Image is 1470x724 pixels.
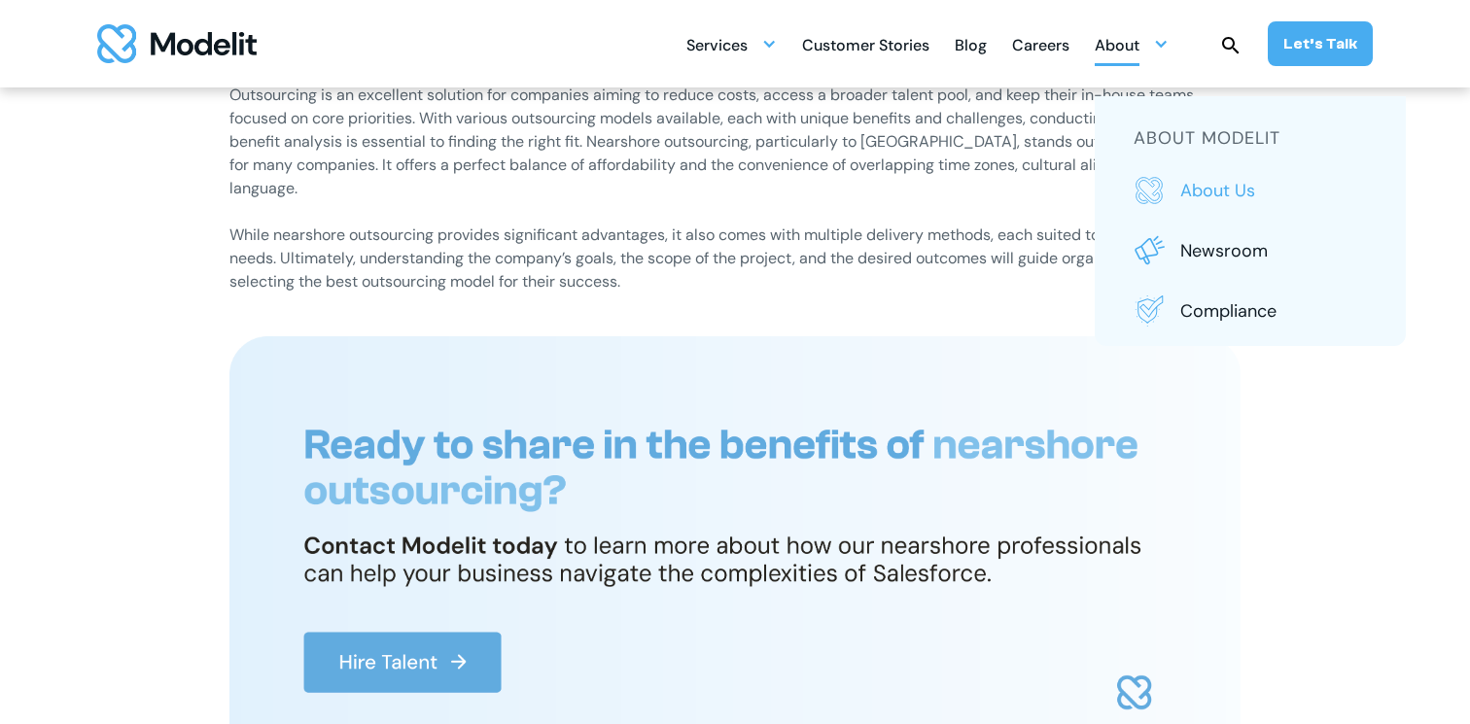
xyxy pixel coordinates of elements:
a: home [97,24,257,63]
p: Outsourcing is an excellent solution for companies aiming to reduce costs, access a broader talen... [229,84,1241,200]
div: Blog [955,28,987,66]
div: About [1095,25,1169,63]
div: Services [686,25,777,63]
div: Let’s Talk [1283,33,1357,54]
p: Newsroom [1180,238,1367,263]
div: Customer Stories [802,28,929,66]
img: modelit logo [97,24,257,63]
p: ‍ [229,200,1241,224]
h5: about modelit [1134,125,1367,152]
a: Careers [1012,25,1069,63]
a: About us [1134,175,1367,206]
a: Let’s Talk [1268,21,1373,66]
p: While nearshore outsourcing provides significant advantages, it also comes with multiple delivery... [229,224,1241,293]
nav: About [1095,96,1406,346]
div: About [1095,28,1139,66]
a: Compliance [1134,295,1367,327]
p: About us [1180,178,1367,203]
p: ‍ [229,293,1241,317]
div: Careers [1012,28,1069,66]
a: Newsroom [1134,235,1367,266]
a: Blog [955,25,987,63]
a: Customer Stories [802,25,929,63]
p: Compliance [1180,298,1367,324]
div: Services [686,28,748,66]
